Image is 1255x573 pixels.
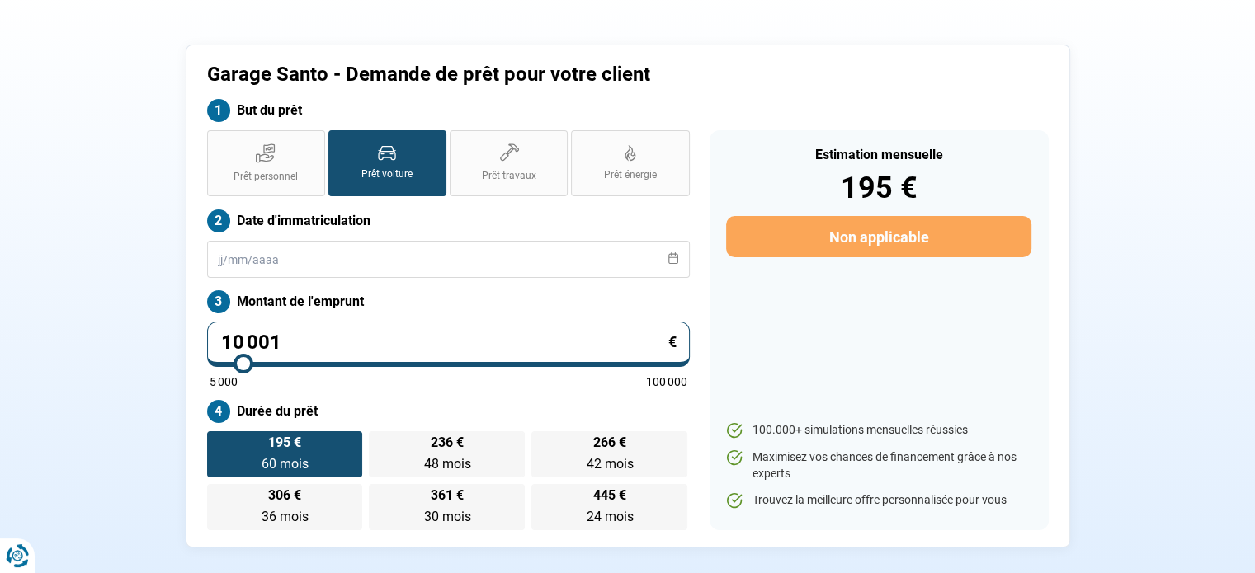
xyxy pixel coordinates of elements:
[431,436,464,449] span: 236 €
[423,509,470,524] span: 30 mois
[210,376,238,387] span: 5 000
[586,456,633,472] span: 42 mois
[593,489,626,502] span: 445 €
[268,436,301,449] span: 195 €
[726,173,1031,203] div: 195 €
[261,509,308,524] span: 36 mois
[261,456,308,472] span: 60 mois
[646,376,687,387] span: 100 000
[593,436,626,449] span: 266 €
[604,168,657,182] span: Prêt énergie
[207,241,690,278] input: jj/mm/aaaa
[207,400,690,423] label: Durée du prêt
[482,169,536,183] span: Prêt travaux
[726,449,1031,481] li: Maximisez vos chances de financement grâce à nos experts
[726,216,1031,257] button: Non applicable
[207,290,690,313] label: Montant de l'emprunt
[423,456,470,472] span: 48 mois
[207,63,833,87] h1: Garage Santo - Demande de prêt pour votre client
[726,148,1031,162] div: Estimation mensuelle
[586,509,633,524] span: 24 mois
[668,335,677,350] span: €
[207,209,690,232] label: Date d'immatriculation
[726,422,1031,439] li: 100.000+ simulations mensuelles réussies
[361,167,413,181] span: Prêt voiture
[234,170,298,184] span: Prêt personnel
[726,492,1031,509] li: Trouvez la meilleure offre personnalisée pour vous
[268,489,301,502] span: 306 €
[431,489,464,502] span: 361 €
[207,99,690,122] label: But du prêt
